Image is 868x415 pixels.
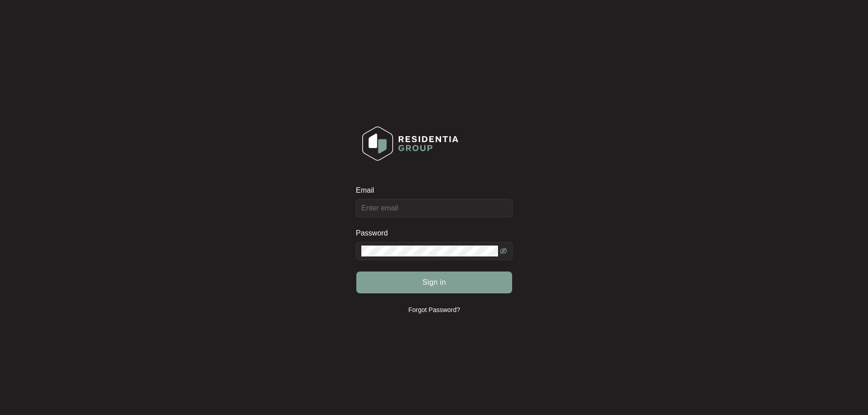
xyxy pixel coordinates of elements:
[422,277,446,288] span: Sign in
[356,186,380,195] label: Email
[356,199,513,217] input: Email
[356,120,464,167] img: Login Logo
[356,229,395,238] label: Password
[408,305,460,314] p: Forgot Password?
[356,272,512,293] button: Sign in
[500,247,507,255] span: eye-invisible
[361,246,498,256] input: Password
